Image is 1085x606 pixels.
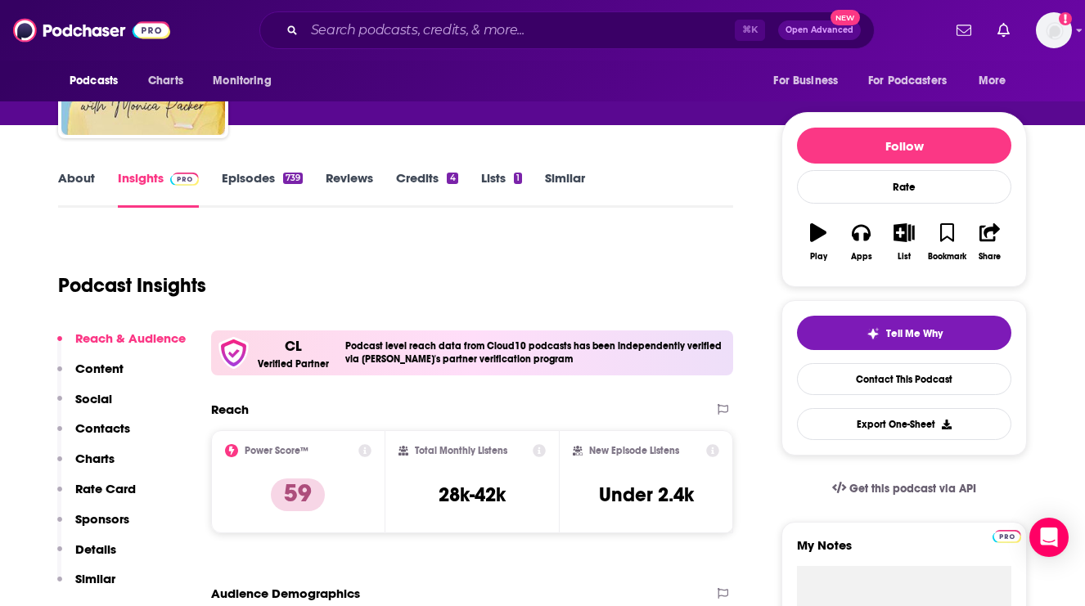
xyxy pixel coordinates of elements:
[599,483,694,507] h3: Under 2.4k
[283,173,303,184] div: 739
[797,537,1011,566] label: My Notes
[993,530,1021,543] img: Podchaser Pro
[849,482,976,496] span: Get this podcast via API
[57,361,124,391] button: Content
[979,252,1001,262] div: Share
[1036,12,1072,48] span: Logged in as sarahhallprinc
[481,170,522,208] a: Lists1
[735,20,765,41] span: ⌘ K
[75,451,115,466] p: Charts
[797,213,840,272] button: Play
[991,16,1016,44] a: Show notifications dropdown
[57,481,136,511] button: Rate Card
[447,173,457,184] div: 4
[58,170,95,208] a: About
[75,541,116,557] p: Details
[57,451,115,481] button: Charts
[75,420,130,436] p: Contacts
[213,70,271,92] span: Monitoring
[886,327,943,340] span: Tell Me Why
[396,170,457,208] a: Credits4
[345,340,727,365] h4: Podcast level reach data from Cloud10 podcasts has been independently verified via [PERSON_NAME]'...
[1036,12,1072,48] img: User Profile
[868,70,947,92] span: For Podcasters
[13,15,170,46] img: Podchaser - Follow, Share and Rate Podcasts
[545,170,585,208] a: Similar
[439,483,506,507] h3: 28k-42k
[245,445,308,456] h2: Power Score™
[222,170,303,208] a: Episodes739
[259,11,875,49] div: Search podcasts, credits, & more...
[57,391,112,421] button: Social
[797,170,1011,204] div: Rate
[75,330,186,346] p: Reach & Audience
[851,252,872,262] div: Apps
[170,173,199,186] img: Podchaser Pro
[75,361,124,376] p: Content
[858,65,970,97] button: open menu
[883,213,925,272] button: List
[1036,12,1072,48] button: Show profile menu
[993,527,1021,543] a: Pro website
[75,571,115,586] p: Similar
[211,402,249,417] h2: Reach
[589,445,679,456] h2: New Episode Listens
[840,213,882,272] button: Apps
[967,65,1027,97] button: open menu
[211,586,360,601] h2: Audience Demographics
[58,273,206,298] h1: Podcast Insights
[218,337,250,369] img: verfied icon
[867,327,880,340] img: tell me why sparkle
[810,252,827,262] div: Play
[75,511,129,527] p: Sponsors
[773,70,838,92] span: For Business
[118,170,199,208] a: InsightsPodchaser Pro
[925,213,968,272] button: Bookmark
[979,70,1006,92] span: More
[1029,518,1069,557] div: Open Intercom Messenger
[57,420,130,451] button: Contacts
[271,478,325,511] p: 59
[797,128,1011,164] button: Follow
[201,65,292,97] button: open menu
[285,337,302,355] p: CL
[969,213,1011,272] button: Share
[1059,12,1072,25] svg: Add a profile image
[70,70,118,92] span: Podcasts
[415,445,507,456] h2: Total Monthly Listens
[819,469,989,509] a: Get this podcast via API
[57,330,186,361] button: Reach & Audience
[786,26,853,34] span: Open Advanced
[797,363,1011,395] a: Contact This Podcast
[57,571,115,601] button: Similar
[514,173,522,184] div: 1
[258,359,329,369] h5: Verified Partner
[797,408,1011,440] button: Export One-Sheet
[137,65,193,97] a: Charts
[304,17,735,43] input: Search podcasts, credits, & more...
[950,16,978,44] a: Show notifications dropdown
[148,70,183,92] span: Charts
[762,65,858,97] button: open menu
[831,10,860,25] span: New
[75,391,112,406] p: Social
[928,252,966,262] div: Bookmark
[898,252,911,262] div: List
[75,481,136,496] p: Rate Card
[797,316,1011,350] button: tell me why sparkleTell Me Why
[58,65,139,97] button: open menu
[57,511,129,541] button: Sponsors
[326,170,373,208] a: Reviews
[778,20,861,40] button: Open AdvancedNew
[57,541,116,572] button: Details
